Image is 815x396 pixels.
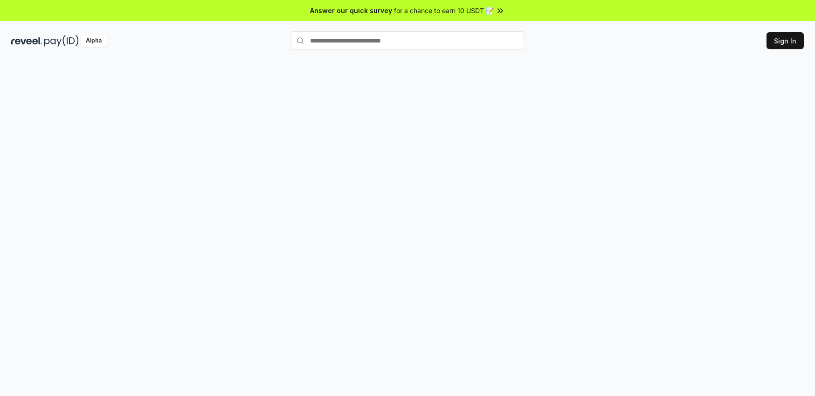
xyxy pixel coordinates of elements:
button: Sign In [767,32,804,49]
div: Alpha [81,35,107,47]
img: pay_id [44,35,79,47]
img: reveel_dark [11,35,42,47]
span: for a chance to earn 10 USDT 📝 [394,6,494,15]
span: Answer our quick survey [310,6,392,15]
